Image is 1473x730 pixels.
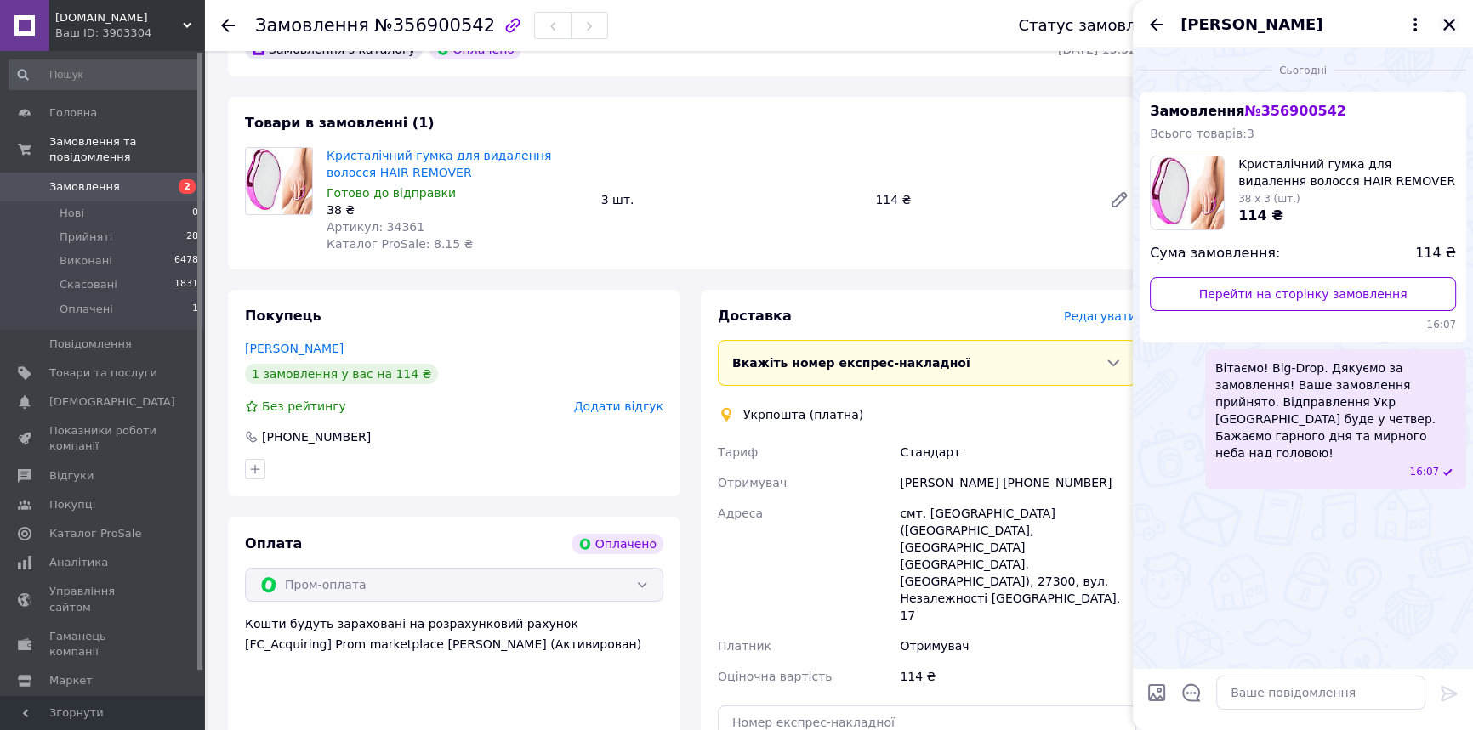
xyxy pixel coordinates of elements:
a: [PERSON_NAME] [245,342,344,355]
span: 16:07 12.08.2025 [1409,465,1439,479]
span: №356900542 [374,15,495,36]
img: Кристалічний гумка для видалення волосся HAIR REMOVER [246,148,312,214]
span: [PERSON_NAME] [1180,14,1322,36]
span: Каталог ProSale [49,526,141,541]
span: Доставка [718,308,792,324]
span: 114 ₴ [1238,207,1283,224]
span: Каталог ProSale: 8.15 ₴ [327,237,473,251]
span: Аналітика [49,555,108,570]
span: Товари в замовленні (1) [245,115,435,131]
span: Вкажіть номер експрес-накладної [732,356,970,370]
div: 114 ₴ [868,188,1095,212]
div: Статус замовлення [1018,17,1174,34]
span: Оплачені [60,302,113,317]
span: 114 ₴ [1415,244,1456,263]
span: Нові [60,206,84,221]
div: Ваш ID: 3903304 [55,25,204,41]
span: № 356900542 [1244,103,1345,119]
span: Без рейтингу [262,399,346,413]
div: 1 замовлення у вас на 114 ₴ [245,364,438,384]
span: Відгуки [49,468,94,484]
button: Назад [1146,14,1167,35]
button: Закрити [1439,14,1459,35]
span: Сьогодні [1272,64,1334,78]
span: Маркет [49,673,93,688]
span: Сума замовлення: [1150,244,1280,263]
input: Пошук [9,59,200,90]
span: 1 [192,302,198,317]
div: [FC_Acquiring] Prom marketplace [PERSON_NAME] (Активирован) [245,636,663,653]
span: Товари та послуги [49,365,157,381]
span: 6478 [174,253,198,269]
span: Артикул: 34361 [327,220,424,234]
span: [DEMOGRAPHIC_DATA] [49,394,175,410]
span: Кристалічний гумка для видалення волосся HAIR REMOVER [1238,156,1456,190]
div: Стандарт [896,437,1140,467]
span: Готово до відправки [327,186,456,200]
div: Кошти будуть зараховані на розрахунковий рахунок [245,615,663,653]
div: [PERSON_NAME] [PHONE_NUMBER] [896,467,1140,498]
span: Всього товарів: 3 [1150,127,1254,140]
span: Вітаємо! Big-Drop. Дякуємо за замовлення! Ваше замовлення прийнято. Відправлення Укр [GEOGRAPHIC_... [1215,359,1456,461]
div: Укрпошта (платна) [739,406,867,423]
span: Замовлення та повідомлення [49,134,204,165]
div: 38 ₴ [327,201,588,218]
div: 114 ₴ [896,661,1140,692]
div: Отримувач [896,631,1140,661]
span: Замовлення [49,179,120,195]
div: 12.08.2025 [1140,61,1466,78]
span: Платник [718,639,771,653]
span: 1831 [174,277,198,292]
span: Скасовані [60,277,117,292]
span: 38 x 3 (шт.) [1238,193,1300,205]
span: Показники роботи компанії [49,423,157,454]
button: [PERSON_NAME] [1180,14,1425,36]
span: Оціночна вартість [718,670,832,683]
span: Прийняті [60,229,112,245]
div: [PHONE_NUMBER] [260,428,373,445]
div: Оплачено [572,534,663,554]
div: смт. [GEOGRAPHIC_DATA] ([GEOGRAPHIC_DATA], [GEOGRAPHIC_DATA] [GEOGRAPHIC_DATA]. [GEOGRAPHIC_DATA]... [896,498,1140,631]
span: 16:07 12.08.2025 [1150,318,1456,332]
a: Кристалічний гумка для видалення волосся HAIR REMOVER [327,149,551,179]
span: Покупці [49,497,95,512]
span: Замовлення [255,15,369,36]
a: Редагувати [1102,183,1136,217]
span: Покупець [245,308,321,324]
span: Редагувати [1064,309,1136,323]
span: Управління сайтом [49,584,157,614]
div: 3 шт. [594,188,869,212]
span: Гаманець компанії [49,629,157,659]
span: 28 [186,229,198,245]
span: Виконані [60,253,112,269]
span: Повідомлення [49,337,132,352]
span: Адреса [718,506,763,520]
span: Додати відгук [574,399,663,413]
span: Оплата [245,535,302,552]
span: Тариф [718,445,758,459]
span: Отримувач [718,476,787,489]
span: 2 [179,179,196,194]
span: 0 [192,206,198,221]
button: Відкрити шаблони відповідей [1180,682,1203,704]
span: Big-drop.in.ua [55,10,183,25]
img: 5432904247_w100_h100_kristallicheskij-lastik-dlya.jpg [1151,156,1224,229]
span: Замовлення [1150,103,1346,119]
div: Повернутися назад [221,17,235,34]
span: Головна [49,105,97,121]
a: Перейти на сторінку замовлення [1150,277,1456,311]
